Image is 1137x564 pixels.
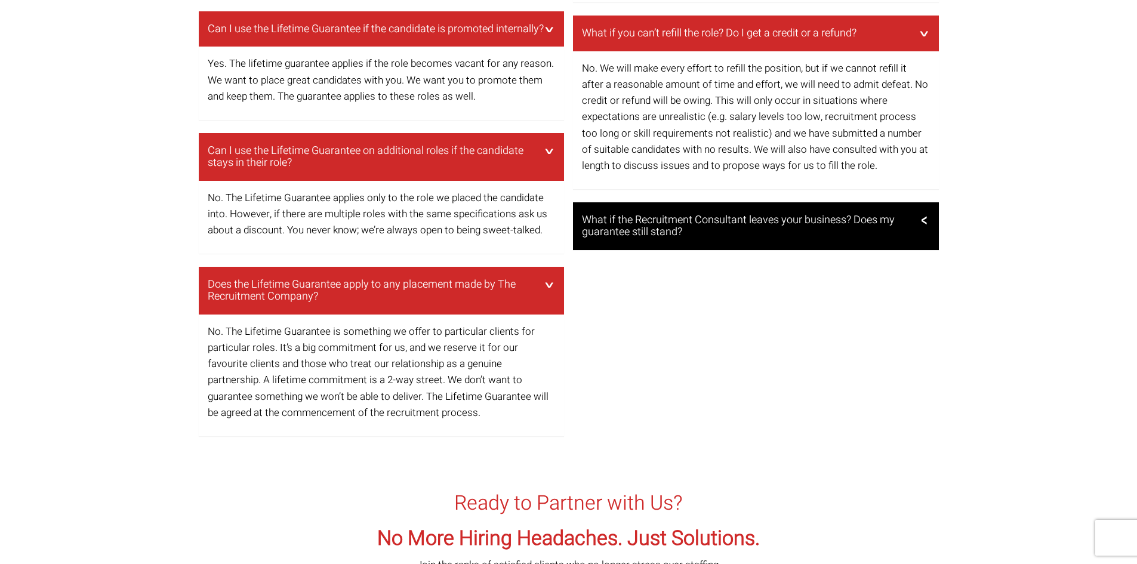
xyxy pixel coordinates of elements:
[454,488,683,518] span: Ready to Partner with Us?
[582,60,930,174] p: No. We will make every effort to refill the position, but if we cannot refill it after a reasonab...
[199,11,565,47] a: Can I use the Lifetime Guarantee if the candidate is promoted internally?
[199,267,565,315] a: Does the Lifetime Guarantee apply to any placement made by The Recruitment Company?
[208,145,553,169] h3: Can I use the Lifetime Guarantee on additional roles if the candidate stays in their role?
[199,133,565,181] a: Can I use the Lifetime Guarantee on additional roles if the candidate stays in their role?
[208,23,553,35] h3: Can I use the Lifetime Guarantee if the candidate is promoted internally?
[573,16,939,51] a: What if you can’t refill the role? Do I get a credit or a refund?
[208,323,556,421] p: No. The Lifetime Guarantee is something we offer to particular clients for particular roles. It’s...
[582,27,927,39] h3: What if you can’t refill the role? Do I get a credit or a refund?
[208,190,556,239] p: No. The Lifetime Guarantee applies only to the role we placed the candidate into. However, if the...
[573,202,939,250] a: What if the Recruitment Consultant leaves your business? Does my guarantee still stand?
[582,214,927,238] h3: What if the Recruitment Consultant leaves your business? Does my guarantee still stand?
[208,279,553,303] h3: Does the Lifetime Guarantee apply to any placement made by The Recruitment Company?
[377,523,760,553] span: No More Hiring Headaches. Just Solutions.
[208,56,556,104] p: Yes. The lifetime guarantee applies if the role becomes vacant for any reason. We want to place g...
